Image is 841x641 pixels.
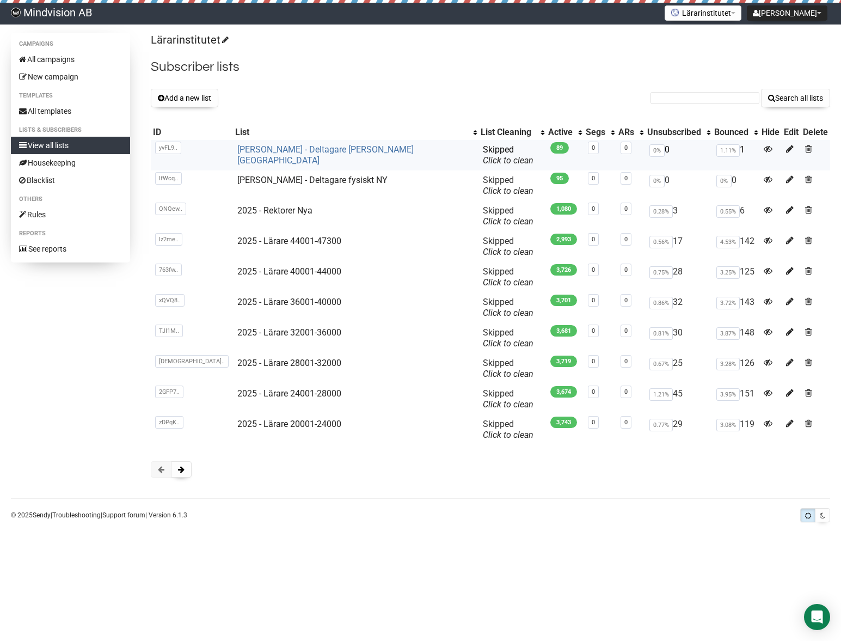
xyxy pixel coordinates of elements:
[483,247,533,257] a: Click to clean
[483,144,533,166] span: Skipped
[11,102,130,120] a: All templates
[483,155,533,166] a: Click to clean
[584,125,616,140] th: Segs: No sort applied, activate to apply an ascending sort
[155,294,185,307] span: xQVQ8..
[550,295,577,306] span: 3,701
[716,419,740,431] span: 3.08%
[759,125,782,140] th: Hide: No sort applied, sorting is disabled
[645,231,712,262] td: 17
[586,127,605,138] div: Segs
[624,144,628,151] a: 0
[11,89,130,102] li: Templates
[33,511,51,519] a: Sendy
[645,125,712,140] th: Unsubscribed: No sort applied, activate to apply an ascending sort
[592,419,595,426] a: 0
[645,262,712,292] td: 28
[649,358,673,370] span: 0.67%
[712,170,759,201] td: 0
[11,206,130,223] a: Rules
[155,264,182,276] span: 763fw..
[483,308,533,318] a: Click to clean
[592,297,595,304] a: 0
[151,57,830,77] h2: Subscriber lists
[155,142,181,154] span: yvFL9..
[761,89,830,107] button: Search all lists
[716,236,740,248] span: 4.53%
[483,430,533,440] a: Click to clean
[624,175,628,182] a: 0
[801,125,830,140] th: Delete: No sort applied, sorting is disabled
[784,127,799,138] div: Edit
[550,264,577,276] span: 3,726
[624,419,628,426] a: 0
[592,236,595,243] a: 0
[714,127,748,138] div: Bounced
[716,327,740,340] span: 3.87%
[803,127,828,138] div: Delete
[712,292,759,323] td: 143
[550,356,577,367] span: 3,719
[624,236,628,243] a: 0
[483,216,533,227] a: Click to clean
[616,125,645,140] th: ARs: No sort applied, activate to apply an ascending sort
[483,369,533,379] a: Click to clean
[712,140,759,170] td: 1
[624,388,628,395] a: 0
[483,186,533,196] a: Click to clean
[151,33,227,46] a: Lärarinstitutet
[102,511,145,519] a: Support forum
[649,419,673,431] span: 0.77%
[712,231,759,262] td: 142
[237,175,388,185] a: [PERSON_NAME] - Deltagare fysiskt NY
[550,203,577,215] span: 1,080
[647,127,701,138] div: Unsubscribed
[550,234,577,245] span: 2,993
[712,125,759,140] th: Bounced: No sort applied, activate to apply an ascending sort
[592,266,595,273] a: 0
[155,172,182,185] span: IfWcq..
[592,205,595,212] a: 0
[52,511,101,519] a: Troubleshooting
[481,127,535,138] div: List Cleaning
[11,124,130,137] li: Lists & subscribers
[649,327,673,340] span: 0.81%
[155,416,183,429] span: zDPqK..
[11,193,130,206] li: Others
[550,142,569,154] span: 89
[550,386,577,398] span: 3,674
[624,266,628,273] a: 0
[665,5,741,21] button: Lärarinstitutet
[550,417,577,428] span: 3,743
[762,127,779,138] div: Hide
[649,236,673,248] span: 0.56%
[483,205,533,227] span: Skipped
[716,144,740,157] span: 1.11%
[483,277,533,288] a: Click to clean
[235,127,468,138] div: List
[592,388,595,395] a: 0
[645,384,712,414] td: 45
[624,205,628,212] a: 0
[624,297,628,304] a: 0
[624,327,628,334] a: 0
[550,325,577,337] span: 3,681
[645,201,712,231] td: 3
[649,175,665,187] span: 0%
[155,233,182,246] span: Iz2me..
[649,205,673,218] span: 0.28%
[11,172,130,189] a: Blacklist
[712,201,759,231] td: 6
[237,297,341,307] a: 2025 - Lärare 36001-40000
[11,227,130,240] li: Reports
[716,388,740,401] span: 3.95%
[592,175,595,182] a: 0
[716,175,732,187] span: 0%
[712,323,759,353] td: 148
[546,125,584,140] th: Active: No sort applied, activate to apply an ascending sort
[237,327,341,338] a: 2025 - Lärare 32001-36000
[649,297,673,309] span: 0.86%
[237,236,341,246] a: 2025 - Lärare 44001-47300
[645,292,712,323] td: 32
[478,125,546,140] th: List Cleaning: No sort applied, activate to apply an ascending sort
[237,205,312,216] a: 2025 - Rektorer Nya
